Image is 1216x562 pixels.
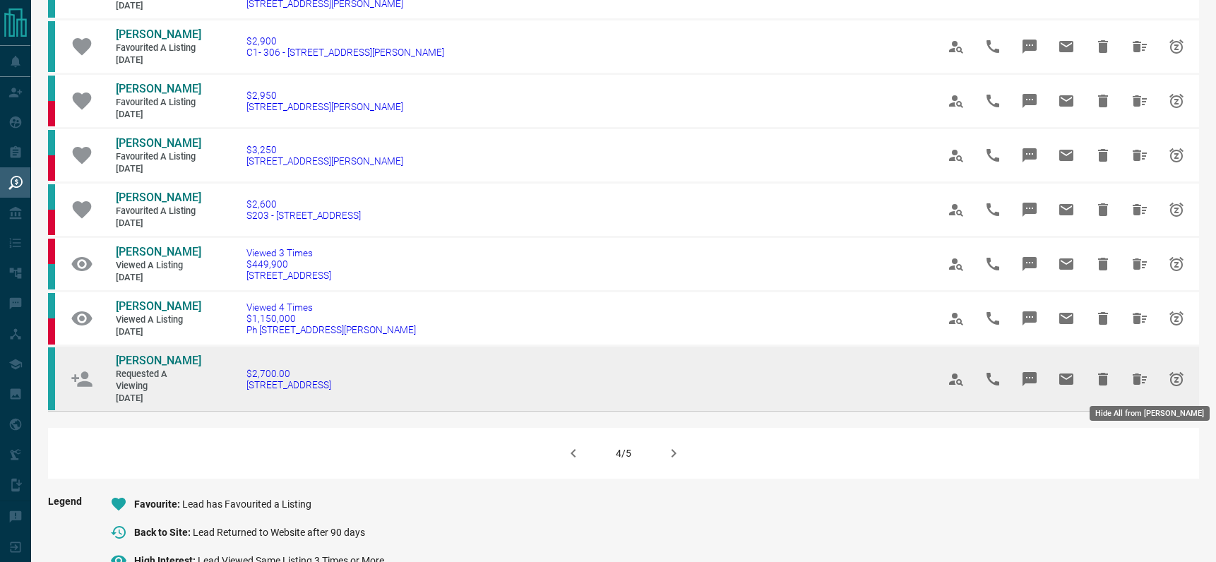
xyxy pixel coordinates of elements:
[976,362,1010,396] span: Call
[1090,406,1210,421] div: Hide All from [PERSON_NAME]
[1049,193,1083,227] span: Email
[1049,138,1083,172] span: Email
[134,498,182,510] span: Favourite
[1160,247,1193,281] span: Snooze
[1086,301,1120,335] span: Hide
[116,97,201,109] span: Favourited a Listing
[116,369,201,392] span: Requested a Viewing
[1160,362,1193,396] span: Snooze
[1123,84,1157,118] span: Hide All from Elizabeth Aferi
[246,301,416,335] a: Viewed 4 Times$1,150,000Ph [STREET_ADDRESS][PERSON_NAME]
[116,245,201,260] a: [PERSON_NAME]
[246,101,403,112] span: [STREET_ADDRESS][PERSON_NAME]
[976,30,1010,64] span: Call
[939,30,973,64] span: View Profile
[976,84,1010,118] span: Call
[1013,138,1047,172] span: Message
[134,527,193,538] span: Back to Site
[116,163,201,175] span: [DATE]
[1049,84,1083,118] span: Email
[976,247,1010,281] span: Call
[1013,193,1047,227] span: Message
[1123,193,1157,227] span: Hide All from Elizabeth Aferi
[976,138,1010,172] span: Call
[246,144,403,155] span: $3,250
[1086,362,1120,396] span: Hide
[116,151,201,163] span: Favourited a Listing
[116,299,201,313] span: [PERSON_NAME]
[939,362,973,396] span: View Profile
[246,247,331,258] span: Viewed 3 Times
[48,293,55,318] div: condos.ca
[116,54,201,66] span: [DATE]
[1049,30,1083,64] span: Email
[616,448,631,459] div: 4/5
[1086,138,1120,172] span: Hide
[939,84,973,118] span: View Profile
[1123,301,1157,335] span: Hide All from Bill Simpson
[1086,30,1120,64] span: Hide
[939,247,973,281] span: View Profile
[246,258,331,270] span: $449,900
[1086,193,1120,227] span: Hide
[116,28,201,41] span: [PERSON_NAME]
[246,90,403,112] a: $2,950[STREET_ADDRESS][PERSON_NAME]
[116,299,201,314] a: [PERSON_NAME]
[1049,301,1083,335] span: Email
[1160,138,1193,172] span: Snooze
[48,264,55,289] div: condos.ca
[48,318,55,344] div: property.ca
[116,82,201,95] span: [PERSON_NAME]
[1013,247,1047,281] span: Message
[246,379,331,390] span: [STREET_ADDRESS]
[1049,362,1083,396] span: Email
[1049,247,1083,281] span: Email
[246,198,361,221] a: $2,600S203 - [STREET_ADDRESS]
[116,136,201,151] a: [PERSON_NAME]
[48,76,55,101] div: condos.ca
[1160,84,1193,118] span: Snooze
[48,210,55,235] div: property.ca
[1086,247,1120,281] span: Hide
[116,191,201,204] span: [PERSON_NAME]
[1086,84,1120,118] span: Hide
[246,313,416,324] span: $1,150,000
[246,90,403,101] span: $2,950
[939,138,973,172] span: View Profile
[976,301,1010,335] span: Call
[246,144,403,167] a: $3,250[STREET_ADDRESS][PERSON_NAME]
[48,239,55,264] div: property.ca
[116,326,201,338] span: [DATE]
[1013,84,1047,118] span: Message
[1123,362,1157,396] span: Hide All from Ujjwal Seth
[246,155,403,167] span: [STREET_ADDRESS][PERSON_NAME]
[246,270,331,281] span: [STREET_ADDRESS]
[116,109,201,121] span: [DATE]
[116,272,201,284] span: [DATE]
[116,205,201,217] span: Favourited a Listing
[48,101,55,126] div: property.ca
[246,47,444,58] span: C1- 306 - [STREET_ADDRESS][PERSON_NAME]
[116,217,201,229] span: [DATE]
[116,42,201,54] span: Favourited a Listing
[246,35,444,58] a: $2,900C1- 306 - [STREET_ADDRESS][PERSON_NAME]
[48,184,55,210] div: condos.ca
[116,354,201,369] a: [PERSON_NAME]
[246,247,331,281] a: Viewed 3 Times$449,900[STREET_ADDRESS]
[939,301,973,335] span: View Profile
[48,130,55,155] div: condos.ca
[193,527,365,538] span: Lead Returned to Website after 90 days
[48,155,55,181] div: property.ca
[1013,362,1047,396] span: Message
[48,347,55,410] div: condos.ca
[246,35,444,47] span: $2,900
[1160,301,1193,335] span: Snooze
[246,324,416,335] span: Ph [STREET_ADDRESS][PERSON_NAME]
[116,354,201,367] span: [PERSON_NAME]
[182,498,311,510] span: Lead has Favourited a Listing
[246,198,361,210] span: $2,600
[116,260,201,272] span: Viewed a Listing
[1123,247,1157,281] span: Hide All from Jisung Lee
[1160,30,1193,64] span: Snooze
[1013,30,1047,64] span: Message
